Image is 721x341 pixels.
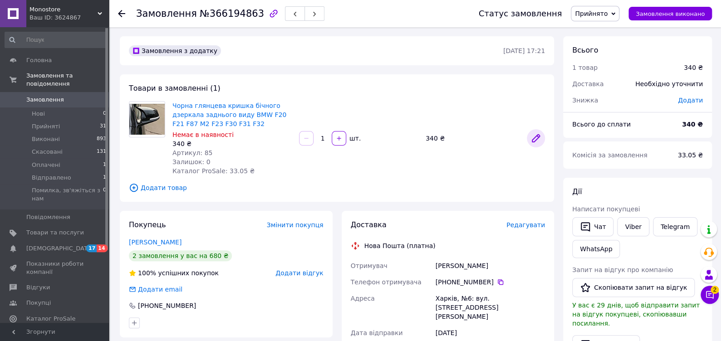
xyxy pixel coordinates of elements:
button: Чат [572,217,613,236]
span: Прийняті [32,122,60,131]
span: Написати покупцеві [572,205,640,213]
div: шт. [347,134,362,143]
span: Дії [572,187,582,196]
div: Замовлення з додатку [129,45,221,56]
span: Замовлення [136,8,197,19]
span: 31 [100,122,106,131]
time: [DATE] 17:21 [503,47,545,54]
span: 33.05 ₴ [678,151,703,159]
button: Замовлення виконано [628,7,712,20]
span: Каталог ProSale: 33.05 ₴ [172,167,255,175]
span: Каталог ProSale [26,315,75,323]
span: Артикул: 85 [172,149,212,156]
span: Оплачені [32,161,60,169]
span: 0 [103,186,106,203]
a: Чорна глянцева кришка бічного дзеркала заднього виду BMW F20 F21 F87 M2 F23 F30 F31 F32 [172,102,286,127]
span: Відправлено [32,174,71,182]
span: 2 [711,286,719,294]
span: 131 [97,148,106,156]
span: 1 [103,174,106,182]
span: Запит на відгук про компанію [572,266,673,273]
div: 2 замовлення у вас на 680 ₴ [129,250,232,261]
div: 340 ₴ [172,139,292,148]
div: Статус замовлення [479,9,562,18]
span: Прийнято [575,10,608,17]
div: [DATE] [434,325,547,341]
div: Необхідно уточнити [630,74,708,94]
span: Покупець [129,220,166,229]
span: Відгуки [26,283,50,292]
span: Додати відгук [275,269,323,277]
span: Знижка [572,97,598,104]
span: Головна [26,56,52,64]
span: Нові [32,110,45,118]
span: Доставка [572,80,603,88]
span: Залишок: 0 [172,158,211,166]
div: успішних покупок [129,268,219,278]
div: [PHONE_NUMBER] [137,301,197,310]
span: 1 товар [572,64,598,71]
span: Адреса [351,295,375,302]
span: Виконані [32,135,60,143]
img: Чорна глянцева кришка бічного дзеркала заднього виду BMW F20 F21 F87 M2 F23 F30 F31 F32 [129,104,165,135]
span: Покупці [26,299,51,307]
div: Харків, №6: вул. [STREET_ADDRESS][PERSON_NAME] [434,290,547,325]
span: Скасовані [32,148,63,156]
input: Пошук [5,32,107,48]
div: Ваш ID: 3624867 [29,14,109,22]
b: 340 ₴ [682,121,703,128]
a: Viber [617,217,649,236]
span: Доставка [351,220,387,229]
span: Показники роботи компанії [26,260,84,276]
span: Всього [572,46,598,54]
div: 340 ₴ [422,132,523,145]
button: Скопіювати запит на відгук [572,278,695,297]
span: Замовлення виконано [636,10,705,17]
span: №366194863 [200,8,264,19]
span: Замовлення [26,96,64,104]
a: [PERSON_NAME] [129,239,181,246]
span: 0 [103,110,106,118]
span: У вас є 29 днів, щоб відправити запит на відгук покупцеві, скопіювавши посилання. [572,302,700,327]
span: Змінити покупця [267,221,324,229]
span: Отримувач [351,262,387,269]
a: Редагувати [527,129,545,147]
span: Телефон отримувача [351,278,422,286]
span: 100% [138,269,156,277]
span: Замовлення та повідомлення [26,72,109,88]
span: Monostore [29,5,98,14]
span: Товари та послуги [26,229,84,237]
span: Додати товар [129,183,545,193]
span: Дата відправки [351,329,403,336]
span: Товари в замовленні (1) [129,84,221,93]
span: 14 [97,244,107,252]
a: Telegram [653,217,697,236]
div: [PERSON_NAME] [434,258,547,274]
span: 17 [86,244,97,252]
button: Чат з покупцем2 [701,286,719,304]
span: Редагувати [506,221,545,229]
span: Додати [678,97,703,104]
span: 1 [103,161,106,169]
div: Повернутися назад [118,9,125,18]
div: Додати email [128,285,183,294]
span: Помилка, зв'яжіться з нам [32,186,103,203]
span: [DEMOGRAPHIC_DATA] [26,244,93,253]
div: Нова Пошта (платна) [362,241,438,250]
span: Немає в наявності [172,131,234,138]
span: 893 [97,135,106,143]
div: Додати email [137,285,183,294]
span: Повідомлення [26,213,70,221]
a: WhatsApp [572,240,620,258]
div: [PHONE_NUMBER] [436,278,545,287]
div: 340 ₴ [684,63,703,72]
span: Комісія за замовлення [572,151,647,159]
span: Всього до сплати [572,121,631,128]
